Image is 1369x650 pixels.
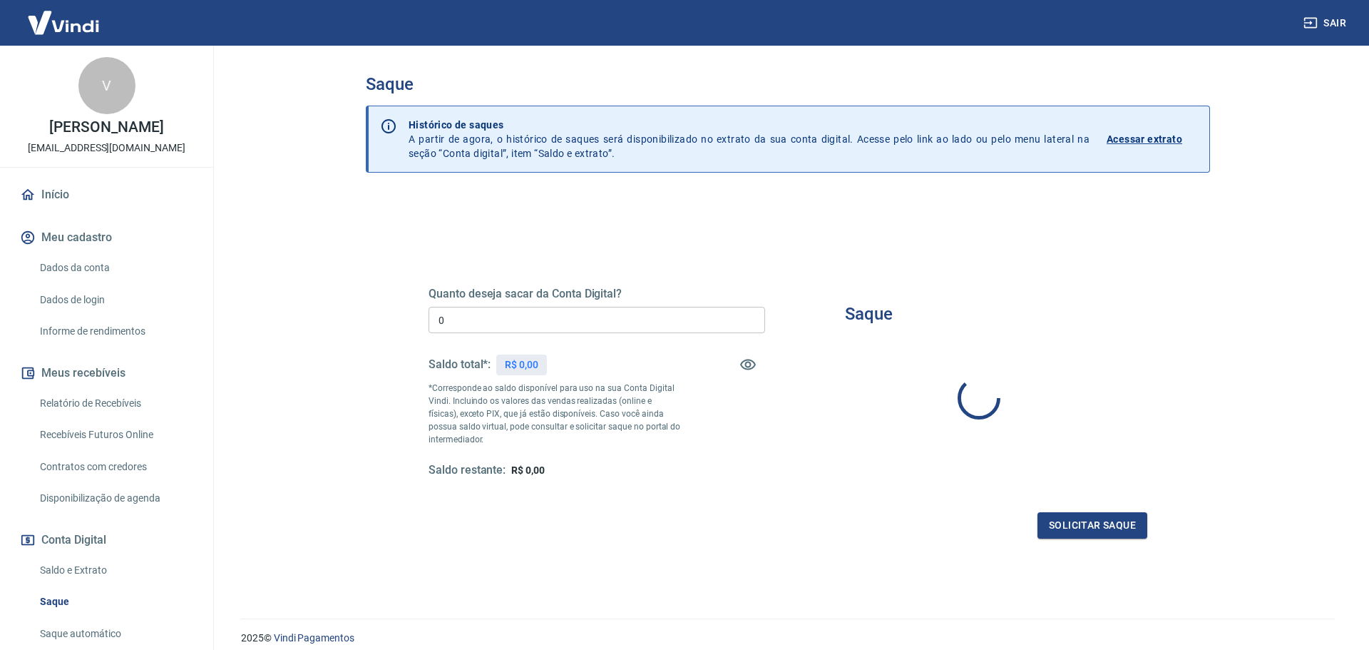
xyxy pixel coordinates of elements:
p: *Corresponde ao saldo disponível para uso na sua Conta Digital Vindi. Incluindo os valores das ve... [429,382,681,446]
button: Solicitar saque [1037,512,1147,539]
p: A partir de agora, o histórico de saques será disponibilizado no extrato da sua conta digital. Ac... [409,118,1089,161]
p: R$ 0,00 [505,357,538,372]
a: Dados da conta [34,253,196,283]
a: Disponibilização de agenda [34,484,196,513]
h3: Saque [845,304,893,324]
h3: Saque [366,74,1210,94]
h5: Quanto deseja sacar da Conta Digital? [429,287,765,301]
a: Saldo e Extrato [34,556,196,585]
p: Histórico de saques [409,118,1089,132]
h5: Saldo restante: [429,463,506,478]
div: V [78,57,135,114]
h5: Saldo total*: [429,357,491,372]
button: Meus recebíveis [17,357,196,389]
a: Saque [34,587,196,616]
a: Informe de rendimentos [34,317,196,346]
a: Vindi Pagamentos [274,632,354,644]
a: Saque automático [34,619,196,649]
a: Recebíveis Futuros Online [34,420,196,450]
button: Meu cadastro [17,222,196,253]
a: Acessar extrato [1107,118,1198,161]
a: Início [17,179,196,210]
p: Acessar extrato [1107,132,1182,146]
span: R$ 0,00 [511,464,545,476]
p: [EMAIL_ADDRESS][DOMAIN_NAME] [28,141,185,156]
img: Vindi [17,1,110,44]
p: [PERSON_NAME] [49,120,163,135]
button: Sair [1301,10,1352,36]
button: Conta Digital [17,524,196,556]
a: Relatório de Recebíveis [34,389,196,418]
p: 2025 © [241,631,1335,646]
a: Dados de login [34,285,196,315]
a: Contratos com credores [34,452,196,482]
